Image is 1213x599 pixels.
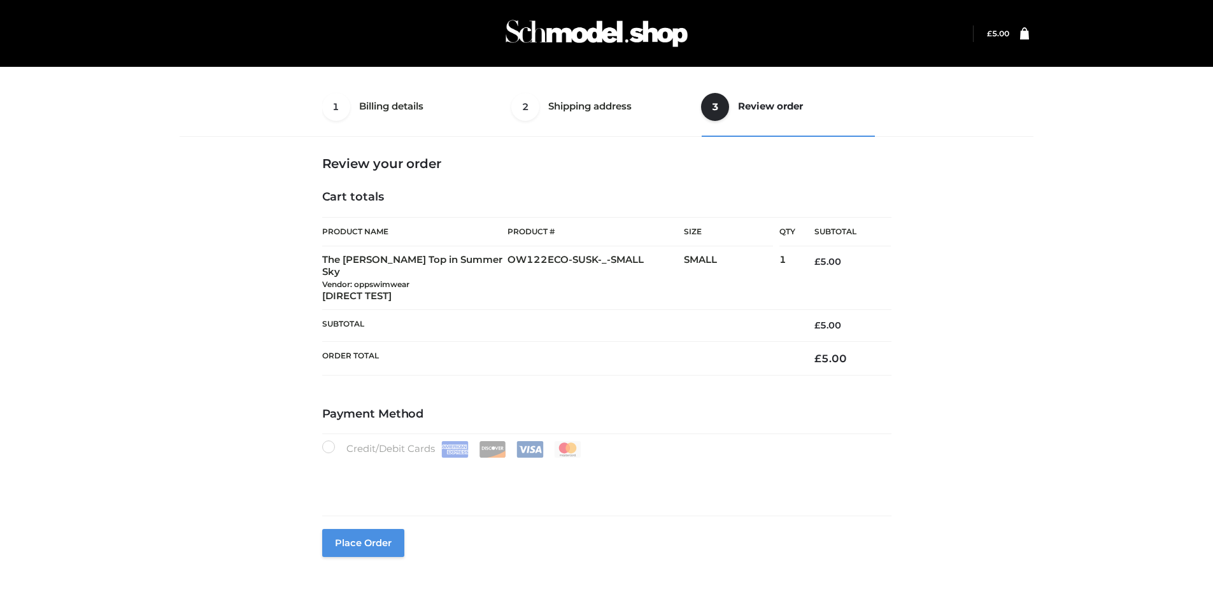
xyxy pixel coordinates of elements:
th: Product Name [322,217,508,246]
h3: Review your order [322,156,891,171]
span: £ [814,320,820,331]
label: Credit/Debit Cards [322,440,583,458]
td: 1 [779,246,795,310]
span: £ [814,256,820,267]
a: £5.00 [987,29,1009,38]
bdi: 5.00 [814,352,847,365]
bdi: 5.00 [814,256,841,267]
span: £ [987,29,992,38]
span: £ [814,352,821,365]
bdi: 5.00 [814,320,841,331]
td: The [PERSON_NAME] Top in Summer Sky [DIRECT TEST] [322,246,508,310]
bdi: 5.00 [987,29,1009,38]
td: SMALL [684,246,779,310]
img: Schmodel Admin 964 [501,8,692,59]
button: Place order [322,529,404,557]
img: Mastercard [554,441,581,458]
th: Qty [779,217,795,246]
td: OW122ECO-SUSK-_-SMALL [507,246,684,310]
th: Subtotal [322,310,796,341]
th: Subtotal [795,218,891,246]
th: Product # [507,217,684,246]
img: Discover [479,441,506,458]
img: Amex [441,441,469,458]
iframe: Secure payment input frame [320,455,889,502]
img: Visa [516,441,544,458]
h4: Cart totals [322,190,891,204]
h4: Payment Method [322,407,891,421]
th: Size [684,218,773,246]
small: Vendor: oppswimwear [322,279,409,289]
th: Order Total [322,341,796,375]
